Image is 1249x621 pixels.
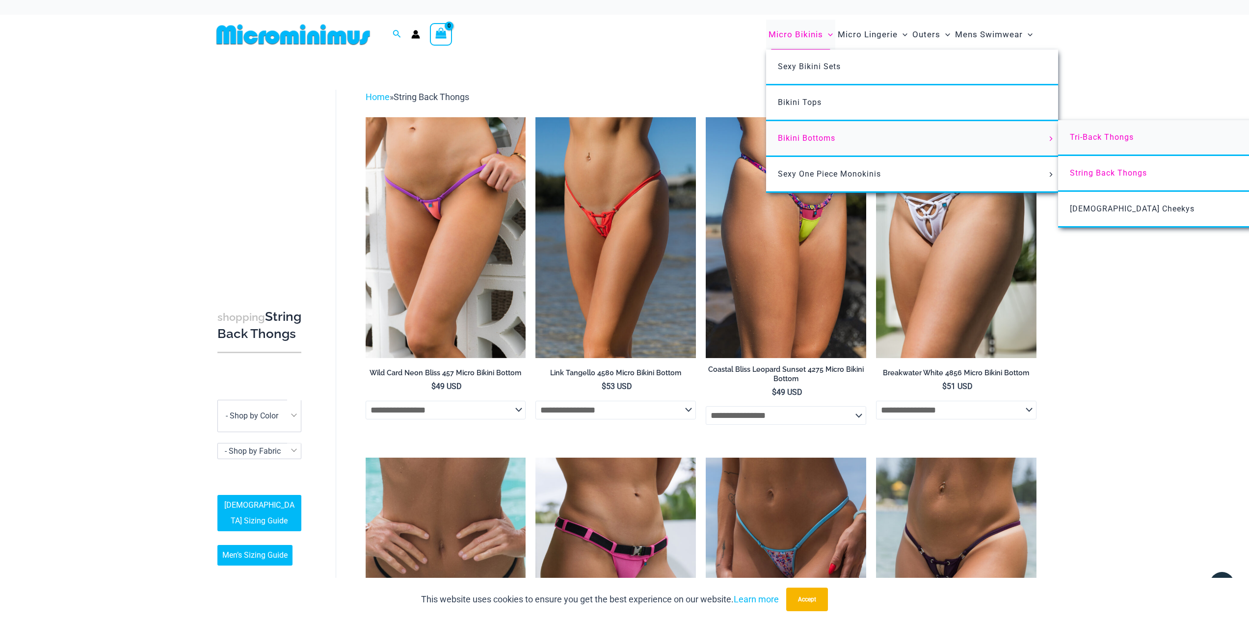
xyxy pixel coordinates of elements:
span: Bikini Bottoms [778,133,835,143]
bdi: 53 USD [602,382,632,391]
a: Micro LingerieMenu ToggleMenu Toggle [835,20,910,50]
span: Micro Bikinis [769,22,823,47]
a: Coastal Bliss Leopard Sunset 4275 Micro Bikini 01Coastal Bliss Leopard Sunset 4275 Micro Bikini 0... [706,117,866,358]
a: Breakwater White 4856 Micro Bikini Bottom [876,368,1036,381]
img: Coastal Bliss Leopard Sunset 4275 Micro Bikini 01 [706,117,866,358]
bdi: 51 USD [942,382,973,391]
span: Sexy One Piece Monokinis [778,169,881,179]
a: Coastal Bliss Leopard Sunset 4275 Micro Bikini Bottom [706,365,866,387]
h2: Breakwater White 4856 Micro Bikini Bottom [876,368,1036,378]
span: $ [942,382,947,391]
h3: String Back Thongs [217,309,301,342]
a: Micro BikinisMenu ToggleMenu Toggle [766,20,835,50]
span: - Shop by Color [217,400,301,432]
a: Mens SwimwearMenu ToggleMenu Toggle [953,20,1035,50]
span: Menu Toggle [898,22,907,47]
a: Wild Card Neon Bliss 312 Top 457 Micro 04Wild Card Neon Bliss 312 Top 457 Micro 05Wild Card Neon ... [366,117,526,358]
a: Wild Card Neon Bliss 457 Micro Bikini Bottom [366,368,526,381]
span: Tri-Back Thongs [1070,132,1134,142]
span: $ [602,382,606,391]
span: Micro Lingerie [838,22,898,47]
a: Breakwater White 4856 Micro Bottom 01Breakwater White 3153 Top 4856 Micro Bottom 06Breakwater Whi... [876,117,1036,358]
h2: Coastal Bliss Leopard Sunset 4275 Micro Bikini Bottom [706,365,866,383]
a: View Shopping Cart, empty [430,23,452,46]
bdi: 49 USD [431,382,462,391]
a: Bikini Tops [766,85,1058,121]
span: Mens Swimwear [955,22,1023,47]
span: Menu Toggle [1045,172,1056,177]
h2: Wild Card Neon Bliss 457 Micro Bikini Bottom [366,368,526,378]
span: Menu Toggle [823,22,833,47]
a: Sexy Bikini Sets [766,50,1058,85]
iframe: TrustedSite Certified [217,82,306,278]
span: Outers [912,22,940,47]
a: Search icon link [393,28,401,41]
a: Account icon link [411,30,420,39]
span: - Shop by Fabric [217,443,301,459]
span: String Back Thongs [1070,168,1147,178]
span: Menu Toggle [940,22,950,47]
img: Link Tangello 4580 Micro 01 [535,117,696,358]
img: MM SHOP LOGO FLAT [213,24,374,46]
p: This website uses cookies to ensure you get the best experience on our website. [421,592,779,607]
a: Home [366,92,390,102]
span: Menu Toggle [1045,136,1056,141]
a: [DEMOGRAPHIC_DATA] Sizing Guide [217,495,301,531]
span: - Shop by Color [226,411,278,420]
a: Link Tangello 4580 Micro Bikini Bottom [535,368,696,381]
span: » [366,92,469,102]
span: [DEMOGRAPHIC_DATA] Cheekys [1070,204,1195,213]
img: Breakwater White 4856 Micro Bottom 01 [876,117,1036,358]
span: - Shop by Fabric [218,443,301,459]
img: Wild Card Neon Bliss 312 Top 457 Micro 04 [366,117,526,358]
span: - Shop by Color [218,400,301,432]
span: $ [772,388,776,397]
span: - Shop by Fabric [225,446,281,456]
span: shopping [217,311,265,323]
nav: Site Navigation [765,18,1037,51]
span: $ [431,382,436,391]
button: Accept [786,588,828,611]
span: String Back Thongs [394,92,469,102]
bdi: 49 USD [772,388,802,397]
a: Men’s Sizing Guide [217,545,292,566]
a: OutersMenu ToggleMenu Toggle [910,20,953,50]
a: Link Tangello 4580 Micro 01Link Tangello 4580 Micro 02Link Tangello 4580 Micro 02 [535,117,696,358]
span: Menu Toggle [1023,22,1033,47]
span: Sexy Bikini Sets [778,62,841,71]
a: Bikini BottomsMenu ToggleMenu Toggle [766,121,1058,157]
span: Bikini Tops [778,98,822,107]
a: Sexy One Piece MonokinisMenu ToggleMenu Toggle [766,157,1058,193]
a: Learn more [734,594,779,604]
h2: Link Tangello 4580 Micro Bikini Bottom [535,368,696,378]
